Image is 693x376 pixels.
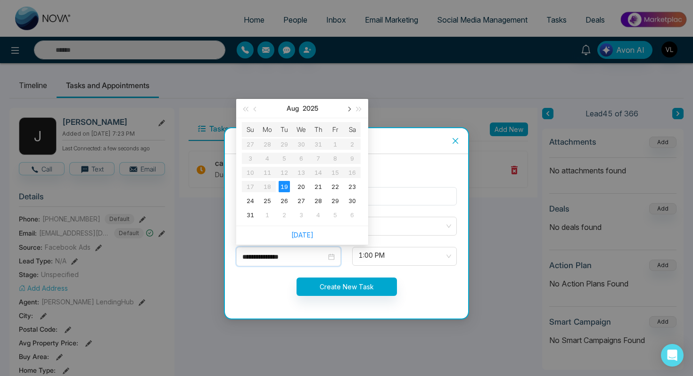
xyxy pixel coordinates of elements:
td: 2025-09-01 [259,208,276,222]
div: 20 [296,181,307,192]
div: 19 [279,181,290,192]
td: 2025-09-06 [344,208,361,222]
td: 2025-08-27 [293,194,310,208]
th: We [293,122,310,137]
button: Close [443,128,468,154]
div: 24 [245,195,256,206]
div: 5 [330,209,341,221]
div: 23 [346,181,358,192]
div: 25 [262,195,273,206]
div: 26 [279,195,290,206]
td: 2025-09-05 [327,208,344,222]
div: 29 [330,195,341,206]
div: 28 [313,195,324,206]
div: 3 [296,209,307,221]
span: close [452,137,459,145]
div: Lead Name : [PERSON_NAME] [231,165,462,176]
td: 2025-08-24 [242,194,259,208]
td: 2025-08-30 [344,194,361,208]
div: 27 [296,195,307,206]
th: Fr [327,122,344,137]
div: 22 [330,181,341,192]
td: 2025-08-25 [259,194,276,208]
td: 2025-09-04 [310,208,327,222]
div: 2 [279,209,290,221]
td: 2025-09-03 [293,208,310,222]
button: 2025 [303,99,318,118]
div: 30 [346,195,358,206]
td: 2025-08-23 [344,180,361,194]
div: Open Intercom Messenger [661,344,684,367]
div: 6 [346,209,358,221]
a: [DATE] [291,231,313,239]
td: 2025-08-22 [327,180,344,194]
div: 4 [313,209,324,221]
div: 21 [313,181,324,192]
span: 1:00 PM [359,248,450,264]
td: 2025-08-20 [293,180,310,194]
td: 2025-08-21 [310,180,327,194]
td: 2025-08-31 [242,208,259,222]
td: 2025-08-28 [310,194,327,208]
div: 1 [262,209,273,221]
div: 31 [245,209,256,221]
button: Create New Task [297,278,397,296]
th: Su [242,122,259,137]
th: Tu [276,122,293,137]
button: Aug [287,99,299,118]
td: 2025-09-02 [276,208,293,222]
td: 2025-08-19 [276,180,293,194]
td: 2025-08-26 [276,194,293,208]
td: 2025-08-29 [327,194,344,208]
th: Th [310,122,327,137]
th: Sa [344,122,361,137]
th: Mo [259,122,276,137]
